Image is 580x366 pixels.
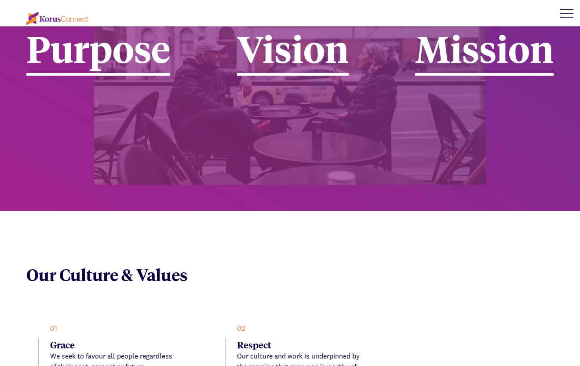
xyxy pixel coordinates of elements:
[26,264,554,285] div: Our Culture & Values
[26,12,88,25] img: korus-connect%2Fc5177985-88d5-491d-9cd7-4a1febad1357_logo.svg
[237,29,349,76] div: Vision
[50,338,180,351] div: Grace
[415,29,554,76] div: Mission
[237,338,367,351] div: Respect
[50,323,180,334] div: 01
[237,323,367,334] div: 02
[26,29,170,76] div: Purpose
